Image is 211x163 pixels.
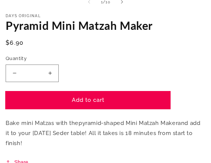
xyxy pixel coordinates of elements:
[6,91,170,109] button: Add to cart
[6,55,144,62] label: Quantity
[6,118,205,148] p: Bake mini Matzas with the and add it to your [DATE] Seder table! All it takes is 18 minutes from ...
[6,38,24,47] span: $6.90
[6,14,205,18] p: Days Original
[6,18,205,33] h1: Pyramid Mini Matzah Maker
[79,120,178,126] span: pyramid-shaped Mini Matzah Maker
